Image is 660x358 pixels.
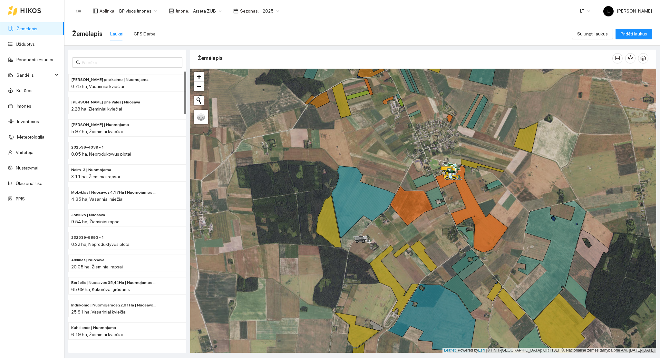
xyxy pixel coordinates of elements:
[572,31,613,36] a: Sujungti laukus
[71,174,120,179] span: 3.11 ha, Žieminiai rapsai
[71,235,104,241] span: 232539-9893 - 1
[607,6,610,16] span: L
[71,84,124,89] span: 0.75 ha, Vasariniai kviečiai
[71,106,122,111] span: 2.28 ha, Žieminiai kviečiai
[17,119,39,124] a: Inventorius
[197,82,201,90] span: −
[72,5,85,17] button: menu-fold
[71,309,127,314] span: 25.81 ha, Vasariniai kviečiai
[71,332,123,337] span: 6.19 ha, Žieminiai kviečiai
[444,348,456,353] a: Leaflet
[193,6,222,16] span: Arsėta ŽŪB
[263,6,279,16] span: 2025
[16,69,53,82] span: Sandėlis
[486,348,487,353] span: |
[71,197,123,202] span: 4.85 ha, Vasariniai miežiai
[616,31,652,36] a: Pridėti laukus
[93,8,98,14] span: layout
[572,29,613,39] button: Sujungti laukus
[71,77,149,83] span: Rolando prie kaimo | Nuomojama
[194,110,208,124] a: Layers
[194,72,204,82] a: Zoom in
[71,302,158,308] span: Indrikonio | Nuomojamos 22,81Ha | Nuosavos 3,00 Ha
[134,30,157,37] div: GPS Darbai
[176,7,189,15] span: Įmonė :
[71,122,129,128] span: Ginaičių Valiaus | Nuomojama
[71,212,105,218] span: Joniuko | Nuosava
[577,30,608,37] span: Sujungti laukus
[72,29,102,39] span: Žemėlapis
[194,96,204,105] button: Initiate a new search
[71,257,104,263] span: Arklinės | Nuosava
[197,73,201,81] span: +
[17,134,44,140] a: Meteorologija
[119,6,157,16] span: BP visos įmonės
[71,189,158,196] span: Mokyklos | Nuosavos 4,17Ha | Nuomojamos 0,68Ha
[621,30,647,37] span: Pridėti laukus
[71,325,116,331] span: Kubilienės | Nuomojama
[71,264,123,269] span: 20.05 ha, Žieminiai rapsai
[442,348,656,353] div: | Powered by © HNIT-[GEOGRAPHIC_DATA]; ORT10LT ©, Nacionalinė žemės tarnyba prie AM, [DATE]-[DATE]
[16,196,25,201] a: PPIS
[16,103,31,109] a: Įmonės
[616,29,652,39] button: Pridėti laukus
[16,181,43,186] a: Ūkio analitika
[16,42,35,47] a: Užduotys
[110,30,123,37] div: Laukai
[71,219,121,224] span: 9.54 ha, Žieminiai rapsai
[16,57,53,62] a: Panaudoti resursai
[76,8,82,14] span: menu-fold
[603,8,652,14] span: [PERSON_NAME]
[169,8,174,14] span: shop
[71,151,131,157] span: 0.05 ha, Neproduktyvūs plotai
[71,242,131,247] span: 0.22 ha, Neproduktyvūs plotai
[71,129,123,134] span: 5.97 ha, Žieminiai kviečiai
[76,60,81,65] span: search
[71,99,140,105] span: Rolando prie Valės | Nuosava
[16,88,33,93] a: Kultūros
[233,8,238,14] span: calendar
[71,280,158,286] span: Berželis | Nuosavos 35,44Ha | Nuomojamos 30,25Ha
[71,167,111,173] span: Neim-3 | Nuomojama
[16,150,34,155] a: Vartotojai
[82,59,179,66] input: Paieška
[612,53,623,63] button: column-width
[71,144,104,150] span: 232536-4039 - 1
[16,26,37,31] a: Žemėlapis
[71,287,130,292] span: 65.69 ha, Kukurūzai grūdams
[100,7,115,15] span: Aplinka :
[613,56,622,61] span: column-width
[198,49,612,67] div: Žemėlapis
[16,165,38,170] a: Nustatymai
[478,348,485,353] a: Esri
[580,6,590,16] span: LT
[194,82,204,91] a: Zoom out
[240,7,259,15] span: Sezonas :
